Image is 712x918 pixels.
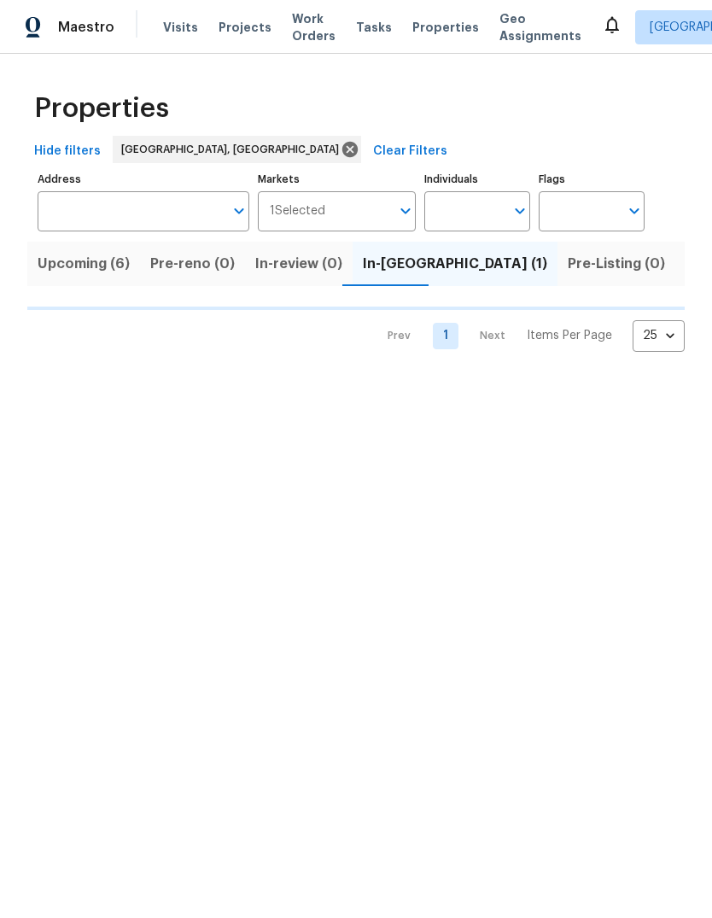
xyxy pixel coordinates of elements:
span: Visits [163,19,198,36]
nav: Pagination Navigation [371,320,685,352]
span: In-[GEOGRAPHIC_DATA] (1) [363,252,547,276]
button: Hide filters [27,136,108,167]
button: Open [622,199,646,223]
label: Flags [539,174,645,184]
p: Items Per Page [527,327,612,344]
span: Tasks [356,21,392,33]
div: 25 [633,313,685,358]
span: Pre-Listing (0) [568,252,665,276]
span: Hide filters [34,141,101,162]
span: Properties [34,100,169,117]
button: Open [227,199,251,223]
span: Geo Assignments [499,10,581,44]
span: Properties [412,19,479,36]
span: In-review (0) [255,252,342,276]
span: Clear Filters [373,141,447,162]
span: Work Orders [292,10,336,44]
button: Open [394,199,417,223]
span: Maestro [58,19,114,36]
div: [GEOGRAPHIC_DATA], [GEOGRAPHIC_DATA] [113,136,361,163]
a: Goto page 1 [433,323,458,349]
span: 1 Selected [270,204,325,219]
label: Address [38,174,249,184]
button: Open [508,199,532,223]
span: Pre-reno (0) [150,252,235,276]
span: Projects [219,19,271,36]
button: Clear Filters [366,136,454,167]
span: Upcoming (6) [38,252,130,276]
label: Markets [258,174,417,184]
label: Individuals [424,174,530,184]
span: [GEOGRAPHIC_DATA], [GEOGRAPHIC_DATA] [121,141,346,158]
